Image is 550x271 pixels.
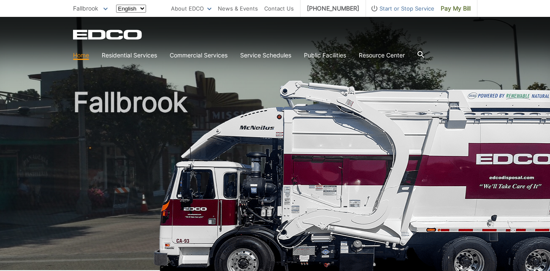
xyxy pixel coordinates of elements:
[359,51,405,60] a: Resource Center
[73,51,89,60] a: Home
[218,4,258,13] a: News & Events
[441,4,471,13] span: Pay My Bill
[170,51,228,60] a: Commercial Services
[171,4,211,13] a: About EDCO
[102,51,157,60] a: Residential Services
[73,30,143,40] a: EDCD logo. Return to the homepage.
[116,5,146,13] select: Select a language
[240,51,291,60] a: Service Schedules
[73,5,98,12] span: Fallbrook
[304,51,346,60] a: Public Facilities
[264,4,294,13] a: Contact Us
